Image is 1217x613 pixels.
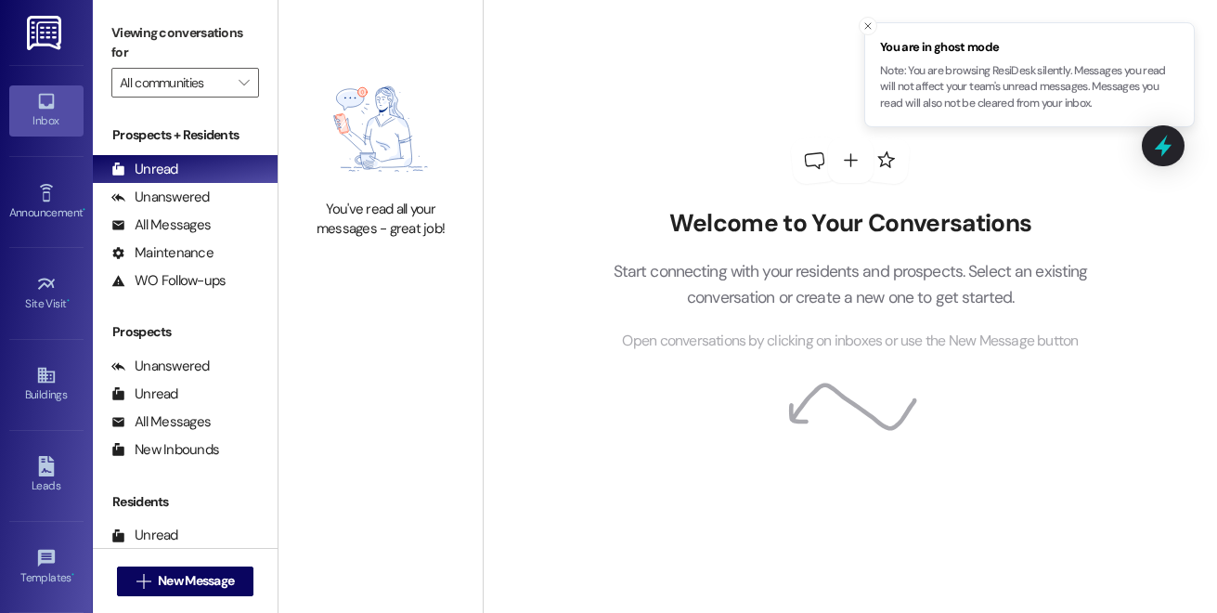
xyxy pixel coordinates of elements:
div: All Messages [111,215,211,235]
div: Maintenance [111,243,214,263]
div: Unread [111,160,178,179]
img: ResiDesk Logo [27,16,65,50]
span: You are in ghost mode [880,38,1179,57]
h2: Welcome to Your Conversations [585,209,1116,239]
a: Templates • [9,542,84,593]
button: New Message [117,567,254,596]
img: empty-state [299,68,462,190]
span: New Message [158,571,234,591]
div: You've read all your messages - great job! [299,200,462,240]
a: Site Visit • [9,268,84,319]
label: Viewing conversations for [111,19,259,68]
div: All Messages [111,412,211,432]
div: Unread [111,385,178,404]
input: All communities [120,68,229,98]
button: Close toast [859,17,877,35]
div: Prospects + Residents [93,125,278,145]
a: Leads [9,450,84,501]
a: Buildings [9,359,84,410]
i:  [136,574,150,589]
a: Inbox [9,85,84,136]
span: • [71,568,74,581]
span: • [83,203,85,216]
div: WO Follow-ups [111,271,226,291]
p: Start connecting with your residents and prospects. Select an existing conversation or create a n... [585,258,1116,311]
div: Prospects [93,322,278,342]
div: Residents [93,492,278,512]
i:  [239,75,249,90]
div: New Inbounds [111,440,219,460]
div: Unread [111,526,178,545]
span: Open conversations by clicking on inboxes or use the New Message button [622,330,1078,353]
p: Note: You are browsing ResiDesk silently. Messages you read will not affect your team's unread me... [880,63,1179,112]
span: • [67,294,70,307]
div: Unanswered [111,357,210,376]
div: Unanswered [111,188,210,207]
